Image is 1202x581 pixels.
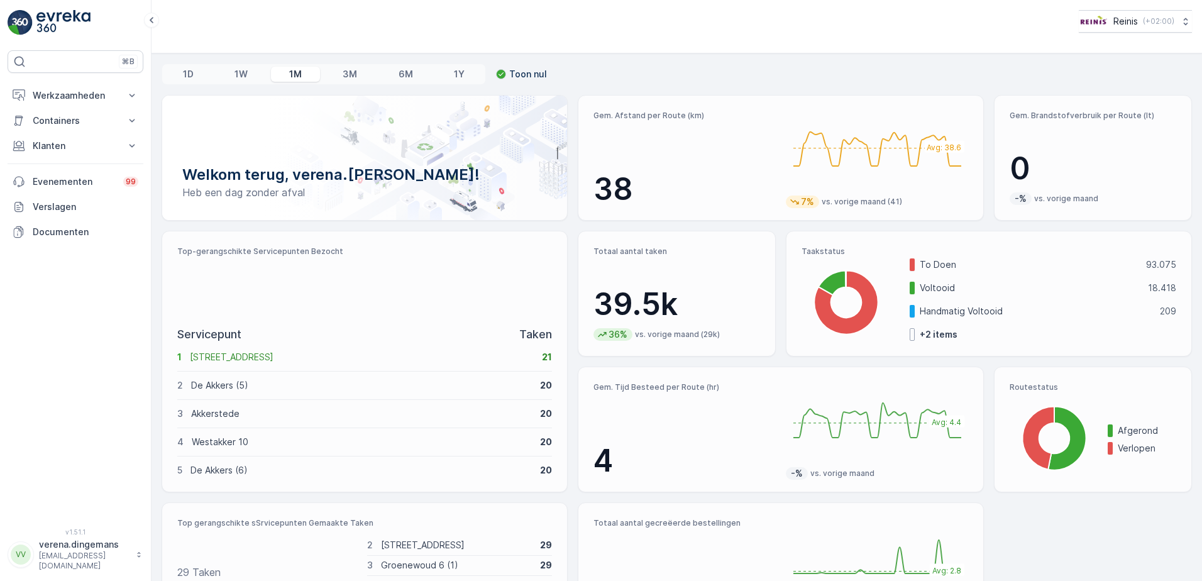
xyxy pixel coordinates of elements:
[540,407,552,420] p: 20
[920,282,1140,294] p: Voltooid
[1079,14,1108,28] img: Reinis-Logo-Vrijstaand_Tekengebied-1-copy2_aBO4n7j.png
[593,170,776,208] p: 38
[33,175,116,188] p: Evenementen
[1118,442,1176,455] p: Verlopen
[800,196,815,208] p: 7%
[519,326,552,343] p: Taken
[802,246,1176,257] p: Taakstatus
[192,436,532,448] p: Westakker 10
[593,111,776,121] p: Gem. Afstand per Route (km)
[177,379,183,392] p: 2
[39,551,130,571] p: [EMAIL_ADDRESS][DOMAIN_NAME]
[183,68,194,80] p: 1D
[11,545,31,565] div: VV
[1160,305,1176,318] p: 209
[8,169,143,194] a: Evenementen99
[8,83,143,108] button: Werkzaamheden
[191,379,532,392] p: De Akkers (5)
[593,382,776,392] p: Gem. Tijd Besteed per Route (hr)
[8,528,143,536] span: v 1.51.1
[822,197,902,207] p: vs. vorige maand (41)
[1010,150,1176,187] p: 0
[399,68,413,80] p: 6M
[177,464,182,477] p: 5
[33,114,118,127] p: Containers
[8,194,143,219] a: Verslagen
[177,326,241,343] p: Servicepunt
[540,559,552,572] p: 29
[1118,424,1176,437] p: Afgerond
[1034,194,1098,204] p: vs. vorige maand
[1010,382,1176,392] p: Routestatus
[635,329,720,340] p: vs. vorige maand (29k)
[177,436,184,448] p: 4
[1010,111,1176,121] p: Gem. Brandstofverbruik per Route (lt)
[593,285,760,323] p: 39.5k
[33,140,118,152] p: Klanten
[234,68,248,80] p: 1W
[542,351,552,363] p: 21
[593,246,760,257] p: Totaal aantal taken
[593,442,776,480] p: 4
[1143,16,1174,26] p: ( +02:00 )
[177,565,221,580] p: 29 Taken
[122,57,135,67] p: ⌘B
[540,539,552,551] p: 29
[190,464,532,477] p: De Akkers (6)
[190,351,534,363] p: [STREET_ADDRESS]
[177,518,552,528] p: Top gerangschikte sSrvicepunten Gemaakte Taken
[177,351,182,363] p: 1
[920,258,1138,271] p: To Doen
[790,467,804,480] p: -%
[8,10,33,35] img: logo
[540,379,552,392] p: 20
[33,201,138,213] p: Verslagen
[607,328,629,341] p: 36%
[381,559,532,572] p: Groenewoud 6 (1)
[920,328,957,341] p: + 2 items
[1113,15,1138,28] p: Reinis
[540,436,552,448] p: 20
[8,219,143,245] a: Documenten
[39,538,130,551] p: verena.dingemans
[1146,258,1176,271] p: 93.075
[33,226,138,238] p: Documenten
[177,246,552,257] p: Top-gerangschikte Servicepunten Bezocht
[191,407,532,420] p: Akkerstede
[177,407,183,420] p: 3
[1079,10,1192,33] button: Reinis(+02:00)
[36,10,91,35] img: logo_light-DOdMpM7g.png
[182,165,547,185] p: Welkom terug, verena.[PERSON_NAME]!
[920,305,1152,318] p: Handmatig Voltooid
[8,133,143,158] button: Klanten
[810,468,874,479] p: vs. vorige maand
[1013,192,1028,205] p: -%
[1148,282,1176,294] p: 18.418
[367,559,373,572] p: 3
[509,68,547,80] p: Toon nul
[343,68,357,80] p: 3M
[367,539,373,551] p: 2
[33,89,118,102] p: Werkzaamheden
[289,68,302,80] p: 1M
[381,539,532,551] p: [STREET_ADDRESS]
[126,177,136,187] p: 99
[8,108,143,133] button: Containers
[593,518,776,528] p: Totaal aantal gecreëerde bestellingen
[454,68,465,80] p: 1Y
[540,464,552,477] p: 20
[182,185,547,200] p: Heb een dag zonder afval
[8,538,143,571] button: VVverena.dingemans[EMAIL_ADDRESS][DOMAIN_NAME]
